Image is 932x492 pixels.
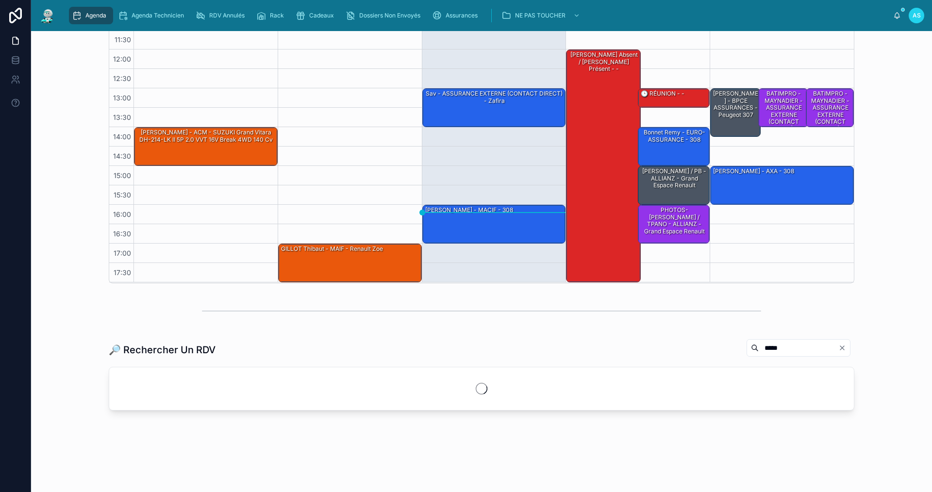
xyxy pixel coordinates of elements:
div: [PERSON_NAME] / PB - ALLIANZ - Grand espace Renault [640,167,709,190]
span: NE PAS TOUCHER [515,12,566,19]
div: BATIMPRO - MAYNADIER - ASSURANCE EXTERNE (CONTACT DIRECT) - [760,89,808,133]
span: Agenda Technicien [132,12,184,19]
div: PHOTOS-[PERSON_NAME] / TPANO - ALLIANZ - Grand espace Renault [638,205,709,243]
a: Agenda [69,7,113,24]
div: sav - ASSURANCE EXTERNE (CONTACT DIRECT) - zafira [424,89,565,105]
div: BATIMPRO - MAYNADIER - ASSURANCE EXTERNE (CONTACT DIRECT) - [759,89,808,127]
div: scrollable content [64,5,893,26]
div: [PERSON_NAME] - MACIF - 308 [424,206,514,214]
span: 15:00 [111,171,133,180]
span: Cadeaux [309,12,334,19]
span: Assurances [446,12,478,19]
a: Dossiers Non Envoyés [343,7,427,24]
div: Bonnet Remy - EURO-ASSURANCE - 308 [638,128,709,165]
div: 🕒 RÉUNION - - [638,89,709,107]
div: [PERSON_NAME] - BPCE ASSURANCES - Peugeot 307 [711,89,760,136]
a: NE PAS TOUCHER [499,7,585,24]
div: [PERSON_NAME] - ACM - SUZUKI Grand Vitara DH-214-LK II 5P 2.0 VVT 16V Break 4WD 140 cv [134,128,277,165]
span: Dossiers Non Envoyés [359,12,420,19]
span: 11:30 [112,35,133,44]
span: 16:30 [111,230,133,238]
div: Bonnet Remy - EURO-ASSURANCE - 308 [640,128,709,144]
span: 13:00 [111,94,133,102]
div: 🕒 RÉUNION - - [640,89,685,98]
span: AS [913,12,921,19]
span: 16:00 [111,210,133,218]
button: Clear [838,344,850,352]
span: Rack [270,12,284,19]
img: App logo [39,8,56,23]
h1: 🔎 Rechercher Un RDV [109,343,216,357]
a: Assurances [429,7,484,24]
div: GILLOT Thibaut - MAIF - Renault Zoe [279,244,421,282]
span: 14:30 [111,152,133,160]
a: RDV Annulés [193,7,251,24]
div: PHOTOS-[PERSON_NAME] / TPANO - ALLIANZ - Grand espace Renault [640,206,709,236]
div: [PERSON_NAME] - MACIF - 308 [423,205,566,243]
a: Cadeaux [293,7,341,24]
div: [PERSON_NAME] absent / [PERSON_NAME] présent - - [568,50,640,73]
span: 13:30 [111,113,133,121]
div: [PERSON_NAME] / PB - ALLIANZ - Grand espace Renault [638,166,709,204]
span: Agenda [85,12,106,19]
div: GILLOT Thibaut - MAIF - Renault Zoe [280,245,384,253]
div: sav - ASSURANCE EXTERNE (CONTACT DIRECT) - zafira [423,89,566,127]
div: [PERSON_NAME] absent / [PERSON_NAME] présent - - [566,50,640,282]
span: 17:00 [111,249,133,257]
span: 14:00 [111,132,133,141]
div: [PERSON_NAME] - AXA - 308 [711,166,853,204]
div: [PERSON_NAME] - AXA - 308 [712,167,795,176]
div: [PERSON_NAME] - BPCE ASSURANCES - Peugeot 307 [712,89,760,119]
span: 17:30 [111,268,133,277]
div: BATIMPRO - MAYNADIER - ASSURANCE EXTERNE (CONTACT DIRECT) - [808,89,853,133]
a: Rack [253,7,291,24]
a: Agenda Technicien [115,7,191,24]
span: 12:00 [111,55,133,63]
div: [PERSON_NAME] - ACM - SUZUKI Grand Vitara DH-214-LK II 5P 2.0 VVT 16V Break 4WD 140 cv [136,128,277,144]
span: 12:30 [111,74,133,82]
span: 15:30 [111,191,133,199]
div: BATIMPRO - MAYNADIER - ASSURANCE EXTERNE (CONTACT DIRECT) - [806,89,853,127]
span: RDV Annulés [209,12,245,19]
